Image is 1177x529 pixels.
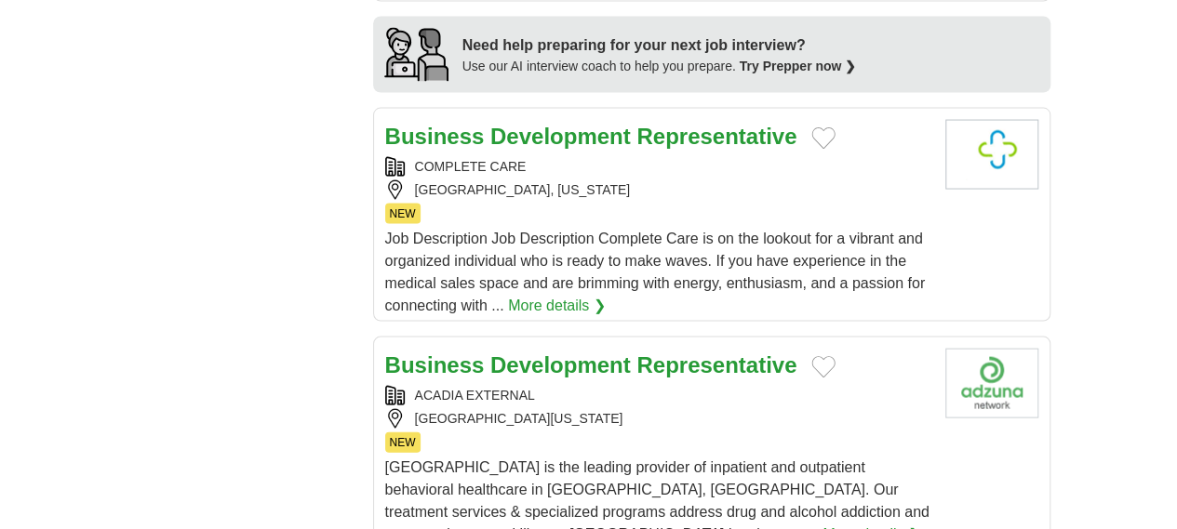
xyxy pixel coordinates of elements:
div: Use our AI interview coach to help you prepare. [462,57,857,76]
strong: Development [490,352,631,377]
strong: Representative [636,124,796,149]
strong: Business [385,124,485,149]
img: Company logo [945,349,1038,418]
strong: Representative [636,352,796,377]
a: Try Prepper now ❯ [740,59,857,73]
a: COMPLETE CARE [415,159,527,174]
button: Add to favorite jobs [811,127,836,150]
img: Complete Care logo [945,120,1038,190]
a: Business Development Representative [385,352,797,377]
span: NEW [385,432,421,453]
span: Job Description Job Description Complete Care is on the lookout for a vibrant and organized indiv... [385,231,925,313]
button: Add to favorite jobs [811,356,836,378]
div: [GEOGRAPHIC_DATA][US_STATE] [385,409,930,429]
div: ACADIA EXTERNAL [385,386,930,405]
a: More details ❯ [508,295,606,317]
a: Business Development Representative [385,124,797,149]
div: Need help preparing for your next job interview? [462,34,857,57]
span: NEW [385,204,421,224]
strong: Business [385,352,485,377]
strong: Development [490,124,631,149]
div: [GEOGRAPHIC_DATA], [US_STATE] [385,180,930,200]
